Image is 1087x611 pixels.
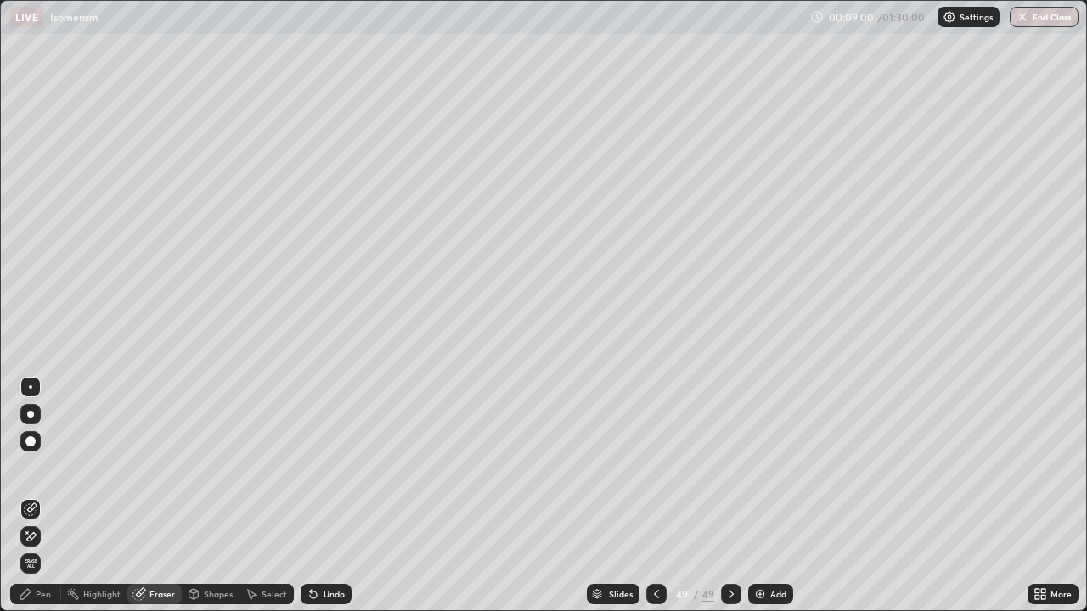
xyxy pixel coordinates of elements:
div: Shapes [204,590,233,598]
img: end-class-cross [1016,10,1029,24]
div: Select [262,590,287,598]
div: Slides [609,590,633,598]
button: End Class [1010,7,1079,27]
p: Isomerism [50,10,99,24]
div: Eraser [149,590,175,598]
div: More [1050,590,1072,598]
p: Settings [960,13,993,21]
div: 49 [673,589,690,599]
span: Erase all [21,558,40,569]
p: LIVE [15,10,38,24]
div: Undo [324,590,345,598]
div: 49 [702,586,714,602]
div: / [694,589,699,599]
img: class-settings-icons [943,10,956,24]
div: Pen [36,590,51,598]
div: Highlight [83,590,121,598]
img: add-slide-button [753,587,767,601]
div: Add [770,590,786,598]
